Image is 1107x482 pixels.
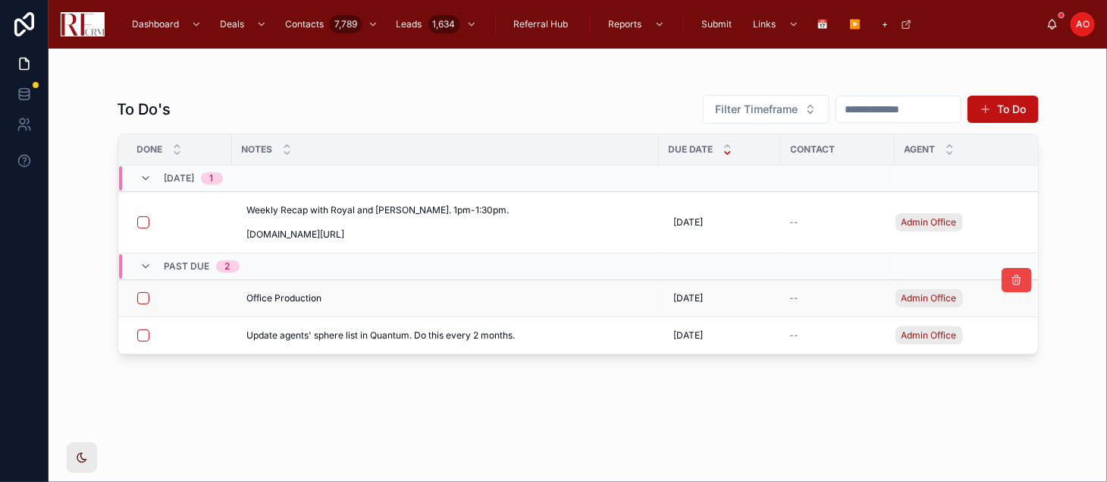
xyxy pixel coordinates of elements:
[902,216,957,228] span: Admin Office
[132,18,179,30] span: Dashboard
[514,18,569,30] span: Referral Hub
[117,8,1046,41] div: scrollable content
[278,11,386,38] a: Contacts7,789
[674,292,704,304] span: [DATE]
[716,102,798,117] span: Filter Timeframe
[967,96,1039,123] button: To Do
[790,329,799,342] span: --
[225,260,230,273] div: 2
[247,292,322,304] span: Office Production
[850,18,861,30] span: ▶️
[137,143,163,156] span: Done
[389,11,485,38] a: Leads1,634
[247,329,516,342] span: Update agents' sphere list in Quantum. Do this every 2 months.
[895,326,963,345] a: Admin Office
[883,18,889,30] span: +
[790,292,799,304] span: --
[790,216,799,228] span: --
[61,12,105,36] img: App logo
[902,292,957,304] span: Admin Office
[397,18,422,30] span: Leads
[695,11,743,38] a: Submit
[754,18,776,30] span: Links
[330,15,362,33] div: 7,789
[674,329,704,342] span: [DATE]
[242,143,273,156] span: Notes
[703,95,829,124] button: Select Button
[118,99,171,120] h1: To Do's
[902,329,957,342] span: Admin Office
[669,143,713,156] span: Due Date
[428,15,460,33] div: 1,634
[247,204,610,241] span: Weekly Recap with Royal and [PERSON_NAME]. 1pm-1:30pm. [DOMAIN_NAME][URL]
[220,18,244,30] span: Deals
[674,216,704,228] span: [DATE]
[212,11,274,38] a: Deals
[1076,18,1090,30] span: AO
[285,18,324,30] span: Contacts
[810,11,839,38] a: 📅
[165,260,210,273] span: Past Due
[791,143,836,156] span: Contact
[210,172,214,184] div: 1
[905,143,936,156] span: Agent
[702,18,732,30] span: Submit
[506,11,579,38] a: Referral Hub
[895,289,963,307] a: Admin Office
[875,11,920,38] a: +
[165,172,195,184] span: [DATE]
[817,18,829,30] span: 📅
[601,11,673,38] a: Reports
[842,11,872,38] a: ▶️
[746,11,807,38] a: Links
[609,18,642,30] span: Reports
[124,11,209,38] a: Dashboard
[895,213,963,232] a: Admin Office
